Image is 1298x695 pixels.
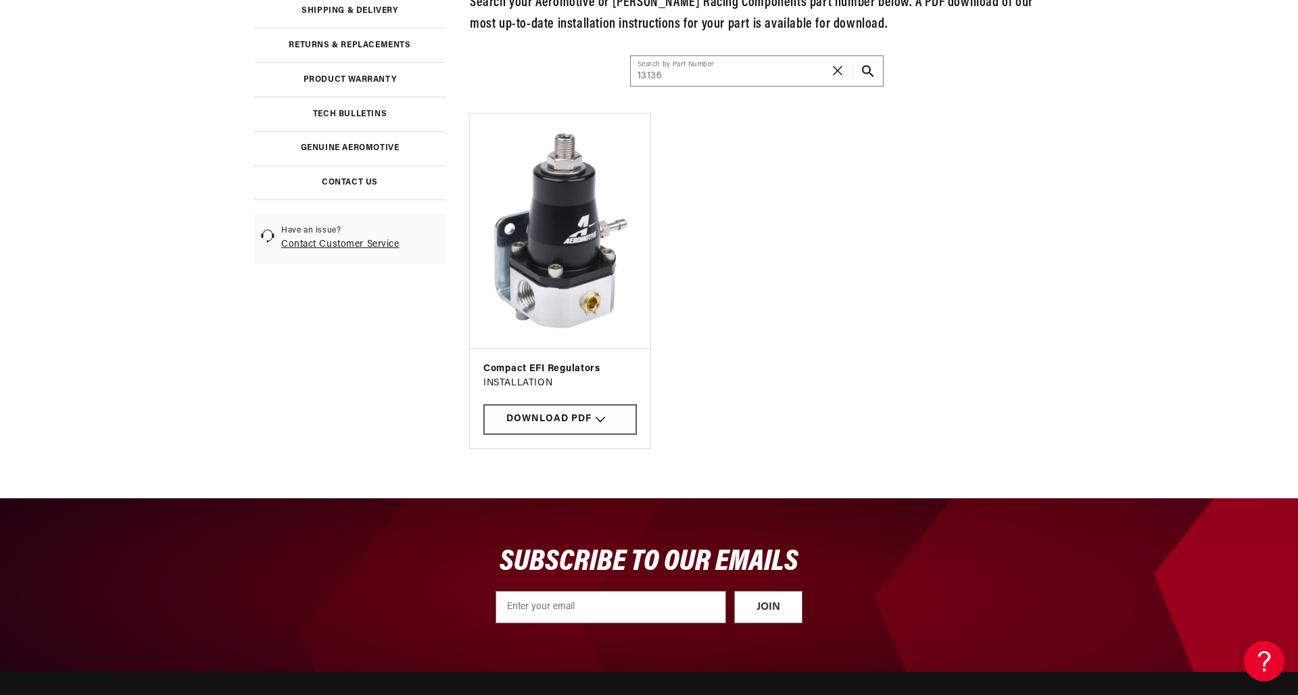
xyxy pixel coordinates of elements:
span: SUBSCRIBE TO OUR EMAILS [500,547,798,577]
input: Search Part #, Category or Keyword [631,56,883,86]
span: Have an issue? [281,225,399,237]
button: JOIN [734,591,802,623]
p: INSTALLATION [483,376,637,391]
button: Translation missing: en.general.search.reset [823,56,853,86]
input: Enter your email [496,591,726,623]
img: Compact EFI Regulators [481,124,640,338]
button: Search Part #, Category or Keyword [853,56,883,86]
a: Contact Customer Service [281,239,399,249]
h3: Compact EFI Regulators [483,362,637,376]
